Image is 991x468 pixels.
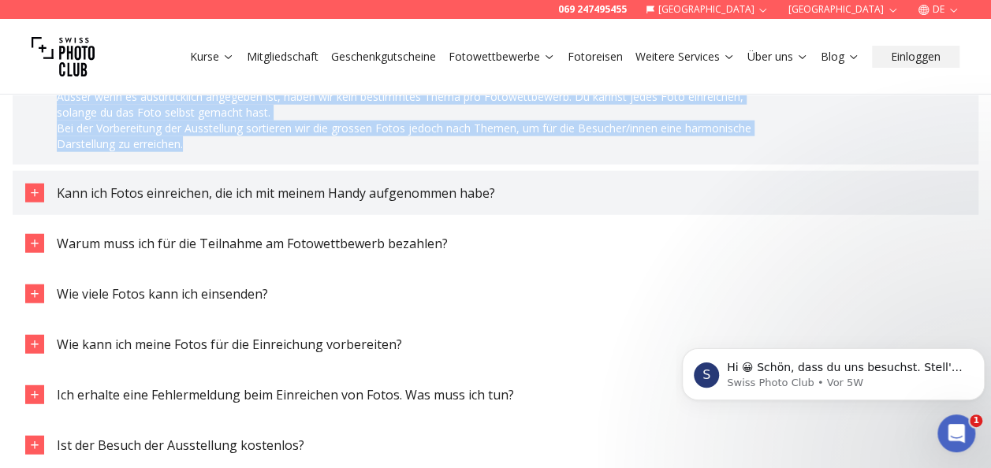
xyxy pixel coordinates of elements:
button: Über uns [741,46,814,68]
iframe: Intercom notifications Nachricht [676,315,991,425]
button: Wie kann ich meine Fotos für die Einreichung vorbereiten? [13,322,978,366]
button: Einloggen [872,46,959,68]
a: 069 247495455 [558,3,627,16]
span: Ich erhalte eine Fehlermeldung beim Einreichen von Fotos. Was muss ich tun? [57,386,514,403]
a: Weitere Services [635,49,735,65]
a: Kurse [190,49,234,65]
div: Gibt es für jeden Fotowettbewerb ein bestimmtes Thema? [57,89,763,165]
span: 1 [970,414,982,427]
button: Kurse [184,46,240,68]
button: Fotowettbewerbe [442,46,561,68]
a: Fotowettbewerbe [449,49,555,65]
button: Weitere Services [629,46,741,68]
button: Ich erhalte eine Fehlermeldung beim Einreichen von Fotos. Was muss ich tun? [13,373,978,417]
a: Fotoreisen [568,49,623,65]
span: Warum muss ich für die Teilnahme am Fotowettbewerb bezahlen? [57,235,448,252]
button: Geschenkgutscheine [325,46,442,68]
a: Blog [821,49,859,65]
button: Kann ich Fotos einreichen, die ich mit meinem Handy aufgenommen habe? [13,171,978,215]
a: Über uns [747,49,808,65]
p: Bei der Vorbereitung der Ausstellung sortieren wir die grossen Fotos jedoch nach Themen, um für d... [57,121,763,152]
iframe: Intercom live chat [937,414,975,452]
img: Swiss photo club [32,25,95,88]
button: Ist der Besuch der Ausstellung kostenlos? [13,423,978,467]
span: Kann ich Fotos einreichen, die ich mit meinem Handy aufgenommen habe? [57,184,495,202]
button: Warum muss ich für die Teilnahme am Fotowettbewerb bezahlen? [13,221,978,266]
button: Blog [814,46,866,68]
span: Wie kann ich meine Fotos für die Einreichung vorbereiten? [57,336,402,353]
a: Geschenkgutscheine [331,49,436,65]
button: Fotoreisen [561,46,629,68]
button: Mitgliedschaft [240,46,325,68]
span: Wie viele Fotos kann ich einsenden? [57,285,268,303]
a: Mitgliedschaft [247,49,319,65]
span: Ist der Besuch der Ausstellung kostenlos? [57,436,304,454]
button: Wie viele Fotos kann ich einsenden? [13,272,978,316]
p: Ausser wenn es ausdrücklich angegeben ist, haben wir kein bestimmtes Thema pro Fotowettbewerb. Du... [57,89,763,121]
